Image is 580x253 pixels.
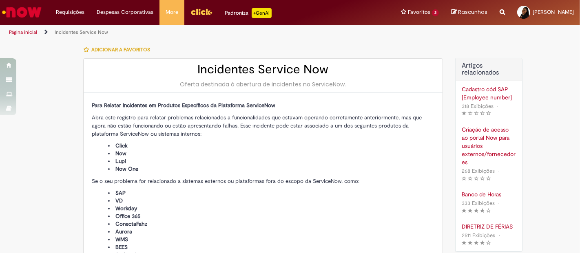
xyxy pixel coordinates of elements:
[462,125,516,166] a: Criação de acesso ao portal Now para usuários externos/fornecedores
[92,63,434,76] h2: Incidentes Service Now
[115,197,123,204] span: VD
[55,29,108,35] a: Incidentes Service Now
[115,165,138,172] span: Now One
[92,114,422,137] span: Abra este registro para relatar problemas relacionados a funcionalidades que estavam operando cor...
[1,4,43,20] img: ServiceNow
[533,9,574,15] span: [PERSON_NAME]
[462,190,516,198] a: Banco de Horas
[462,232,495,239] span: 2511 Exibições
[225,8,272,18] div: Padroniza
[115,158,126,165] span: Lupi
[97,8,153,16] span: Despesas Corporativas
[462,167,495,174] span: 268 Exibições
[115,220,147,227] span: ConectaFahz
[115,189,126,196] span: SAP
[92,102,275,109] span: Para Relatar Incidentes em Produtos Específicos da Plataforma ServiceNow
[115,205,137,212] span: Workday
[462,85,516,101] a: Cadastro cód SAP [Employee number]
[115,213,140,220] span: Office 365
[252,8,272,18] p: +GenAi
[92,178,359,185] span: Se o seu problema for relacionado a sistemas externos ou plataformas fora do escopo da ServiceNow...
[458,8,487,16] span: Rascunhos
[166,8,178,16] span: More
[451,9,487,16] a: Rascunhos
[9,29,37,35] a: Página inicial
[56,8,84,16] span: Requisições
[462,222,516,231] a: DIRETRIZ DE FÉRIAS
[495,101,500,112] span: •
[496,165,501,176] span: •
[462,62,516,77] h3: Artigos relacionados
[462,200,495,207] span: 333 Exibições
[92,80,434,88] div: Oferta destinada à abertura de incidentes no ServiceNow.
[432,9,439,16] span: 2
[91,46,150,53] span: Adicionar a Favoritos
[408,8,430,16] span: Favoritos
[115,142,128,149] span: Click
[115,244,128,251] span: BEES
[115,236,128,243] span: WMS
[497,230,502,241] span: •
[83,41,155,58] button: Adicionar a Favoritos
[190,6,213,18] img: click_logo_yellow_360x200.png
[115,228,132,235] span: Aurora
[115,150,126,157] span: Now
[496,198,501,209] span: •
[6,25,381,40] ul: Trilhas de página
[462,103,494,110] span: 318 Exibições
